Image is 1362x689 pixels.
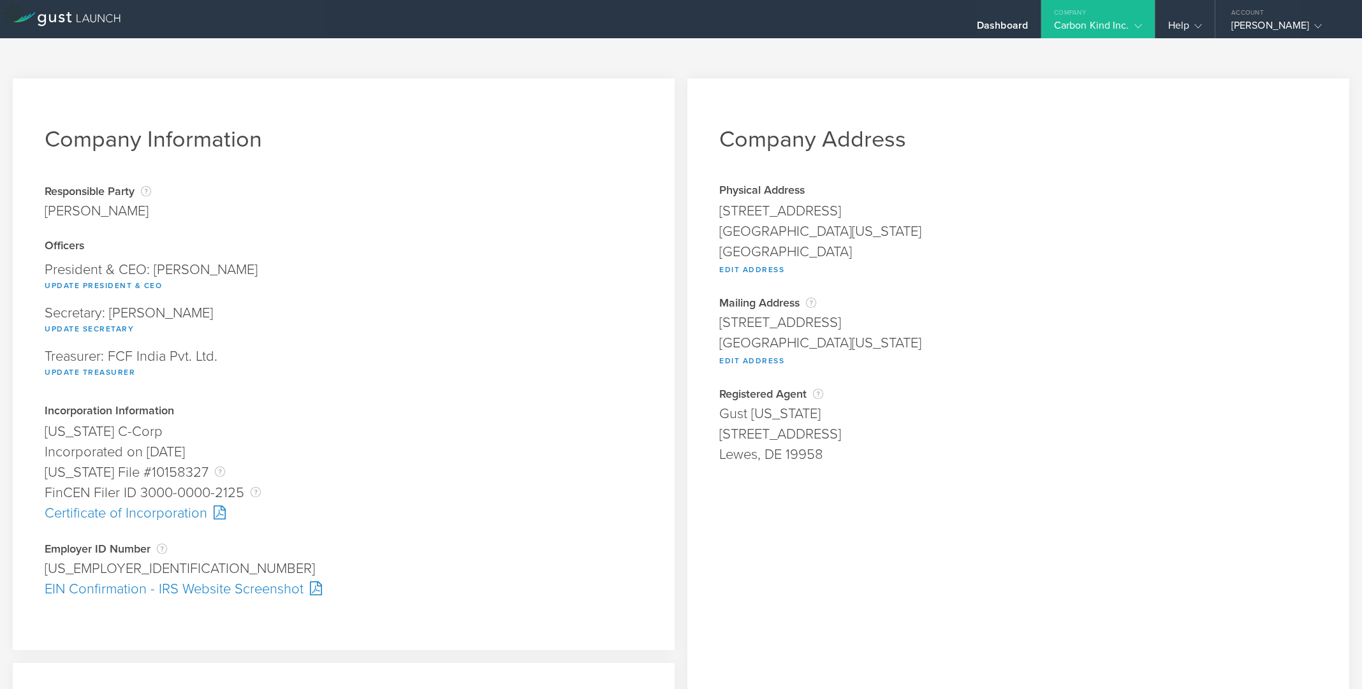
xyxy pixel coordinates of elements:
[719,444,1317,465] div: Lewes, DE 19958
[719,333,1317,353] div: [GEOGRAPHIC_DATA][US_STATE]
[45,240,643,253] div: Officers
[719,201,1317,221] div: [STREET_ADDRESS]
[45,300,643,343] div: Secretary: [PERSON_NAME]
[45,442,643,462] div: Incorporated on [DATE]
[45,462,643,482] div: [US_STATE] File #10158327
[719,296,1317,309] div: Mailing Address
[45,365,135,380] button: Update Treasurer
[719,262,784,277] button: Edit Address
[719,312,1317,333] div: [STREET_ADDRESS]
[45,185,151,198] div: Responsible Party
[719,242,1317,262] div: [GEOGRAPHIC_DATA]
[45,343,643,386] div: Treasurer: FCF India Pvt. Ltd.
[719,388,1317,400] div: Registered Agent
[45,579,643,599] div: EIN Confirmation - IRS Website Screenshot
[1298,628,1362,689] iframe: Chat Widget
[1168,19,1202,38] div: Help
[45,201,151,221] div: [PERSON_NAME]
[977,19,1028,38] div: Dashboard
[1054,19,1142,38] div: Carbon Kind Inc.
[45,278,162,293] button: Update President & CEO
[719,403,1317,424] div: Gust [US_STATE]
[45,558,643,579] div: [US_EMPLOYER_IDENTIFICATION_NUMBER]
[45,126,643,153] h1: Company Information
[719,353,784,368] button: Edit Address
[719,221,1317,242] div: [GEOGRAPHIC_DATA][US_STATE]
[45,482,643,503] div: FinCEN Filer ID 3000-0000-2125
[45,421,643,442] div: [US_STATE] C-Corp
[719,424,1317,444] div: [STREET_ADDRESS]
[45,503,643,523] div: Certificate of Incorporation
[45,405,643,418] div: Incorporation Information
[1231,19,1340,38] div: [PERSON_NAME]
[719,185,1317,198] div: Physical Address
[719,126,1317,153] h1: Company Address
[45,256,643,300] div: President & CEO: [PERSON_NAME]
[45,321,134,337] button: Update Secretary
[45,542,643,555] div: Employer ID Number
